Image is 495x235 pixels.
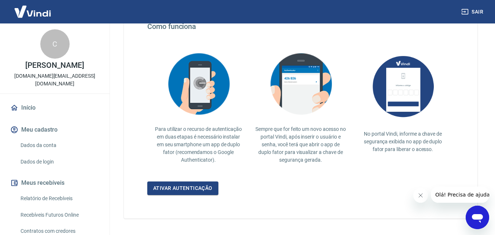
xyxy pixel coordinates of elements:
p: [DOMAIN_NAME][EMAIL_ADDRESS][DOMAIN_NAME] [6,72,104,88]
a: Dados da conta [18,138,101,153]
img: explication-mfa2.908d58f25590a47144d3.png [162,48,235,120]
iframe: Botão para abrir a janela de mensagens [466,206,489,229]
span: Olá! Precisa de ajuda? [4,5,62,11]
iframe: Mensagem da empresa [431,187,489,203]
p: Para utilizar o recurso de autenticação em duas etapas é necessário instalar em seu smartphone um... [153,125,244,164]
p: Sempre que for feito um novo acesso no portal Vindi, após inserir o usuário e senha, você terá qu... [255,125,346,164]
p: No portal Vindi, informe a chave de segurança exibida no app de duplo fator para liberar o acesso. [358,130,448,153]
a: Dados de login [18,154,101,169]
iframe: Fechar mensagem [413,188,428,203]
p: [PERSON_NAME] [25,62,84,69]
div: C [40,29,70,59]
img: Vindi [9,0,56,23]
button: Meus recebíveis [9,175,101,191]
a: Relatório de Recebíveis [18,191,101,206]
a: Ativar autenticação [147,181,218,195]
button: Sair [460,5,486,19]
img: explication-mfa3.c449ef126faf1c3e3bb9.png [264,48,337,120]
h4: Como funciona [147,22,454,31]
img: AUbNX1O5CQAAAABJRU5ErkJggg== [366,48,440,124]
a: Recebíveis Futuros Online [18,208,101,223]
button: Meu cadastro [9,122,101,138]
a: Início [9,100,101,116]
